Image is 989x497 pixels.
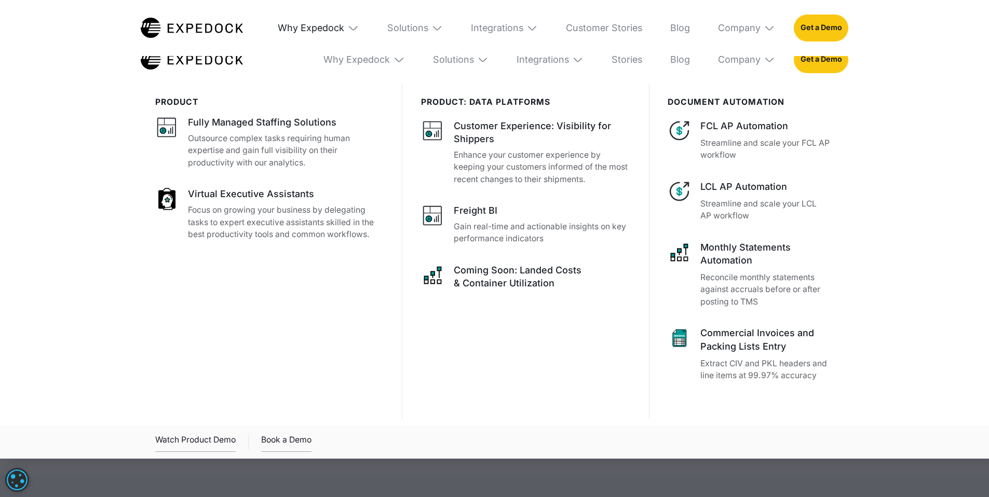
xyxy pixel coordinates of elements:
div: product [155,98,383,107]
div: Why Expedock [323,54,390,65]
div: Watch Product Demo [155,433,236,452]
a: Virtual Executive AssistantsFocus on growing your business by delegating tasks to expert executiv... [155,187,383,240]
div: Freight BI [454,204,497,217]
a: Stories [602,32,652,88]
img: website_grey.svg [17,27,25,35]
a: LCL AP AutomationStreamline and scale your LCL AP workflow [668,180,834,222]
div: Company [718,22,761,34]
a: Book a Demo [261,433,311,452]
p: Streamline and scale your LCL AP workflow [700,198,834,222]
a: Customer Experience: Visibility for ShippersEnhance your customer experience by keeping your cust... [421,119,630,186]
p: Streamline and scale your FCL AP workflow [700,137,834,161]
div: Commercial Invoices and Packing Lists Entry [700,326,834,352]
a: open lightbox [155,433,236,452]
p: Enhance your customer experience by keeping your customers informed of the most recent changes to... [454,149,630,186]
div: Domain: [DOMAIN_NAME] [27,27,114,35]
div: Monthly Statements Automation [700,241,834,267]
div: Why Expedock [278,22,344,34]
img: logo_orange.svg [17,17,25,25]
a: Coming Soon: Landed Costs & Container Utilization [421,264,630,294]
a: FCL AP AutomationStreamline and scale your FCL AP workflow [668,119,834,161]
div: Fully Managed Staffing Solutions [188,116,336,129]
div: Integrations [471,22,523,34]
a: Blog [661,32,699,88]
p: Gain real-time and actionable insights on key performance indicators [454,220,630,245]
div: Integrations [507,32,593,88]
p: Outsource complex tasks requiring human expertise and gain full visibility on their productivity ... [188,132,384,169]
p: Extract CIV and PKL headers and line items at 99.97% accuracy [700,357,834,382]
div: Solutions [387,22,428,34]
img: tab_keywords_by_traffic_grey.svg [103,60,112,68]
div: Keywords by Traffic [115,61,175,68]
div: v 4.0.24 [29,17,51,25]
div: FCL AP Automation [700,119,834,132]
div: Coming Soon: Landed Costs & Container Utilization [454,264,630,289]
div: Solutions [433,54,474,65]
img: tab_domain_overview_orange.svg [28,60,36,68]
div: Customer Experience: Visibility for Shippers [454,119,630,145]
a: Get a Demo [794,46,848,73]
div: Virtual Executive Assistants [188,187,314,200]
div: Company [709,32,784,88]
div: Solutions [424,32,498,88]
div: Integrations [517,54,569,65]
iframe: Chat Widget [811,385,989,497]
p: Focus on growing your business by delegating tasks to expert executive assistants skilled in the ... [188,204,384,241]
div: Company [718,54,761,65]
p: Reconcile monthly statements against accruals before or after posting to TMS [700,271,834,308]
a: Get a Demo [794,15,848,42]
a: Commercial Invoices and Packing Lists EntryExtract CIV and PKL headers and line items at 99.97% a... [668,326,834,381]
div: Domain Overview [39,61,93,68]
a: Monthly Statements AutomationReconcile monthly statements against accruals before or after postin... [668,241,834,308]
div: LCL AP Automation [700,180,834,193]
div: Why Expedock [314,32,414,88]
a: Fully Managed Staffing SolutionsOutsource complex tasks requiring human expertise and gain full v... [155,116,383,169]
div: document automation [668,98,834,107]
div: PRODUCT: data platforms [421,98,630,107]
a: Freight BIGain real-time and actionable insights on key performance indicators [421,204,630,245]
